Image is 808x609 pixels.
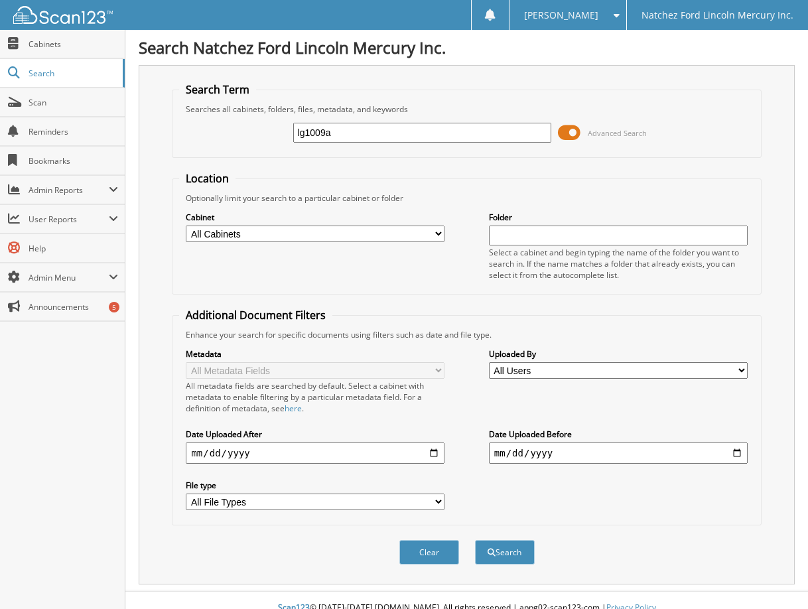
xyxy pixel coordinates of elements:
[29,272,109,283] span: Admin Menu
[179,171,236,186] legend: Location
[186,480,444,491] label: File type
[742,545,808,609] iframe: Chat Widget
[179,103,754,115] div: Searches all cabinets, folders, files, metadata, and keywords
[186,348,444,360] label: Metadata
[524,11,598,19] span: [PERSON_NAME]
[641,11,793,19] span: Natchez Ford Lincoln Mercury Inc.
[588,128,647,138] span: Advanced Search
[285,403,302,414] a: here
[29,243,118,254] span: Help
[399,540,459,565] button: Clear
[139,36,795,58] h1: Search Natchez Ford Lincoln Mercury Inc.
[186,212,444,223] label: Cabinet
[179,329,754,340] div: Enhance your search for specific documents using filters such as date and file type.
[489,429,748,440] label: Date Uploaded Before
[29,38,118,50] span: Cabinets
[489,348,748,360] label: Uploaded By
[29,126,118,137] span: Reminders
[179,192,754,204] div: Optionally limit your search to a particular cabinet or folder
[186,380,444,414] div: All metadata fields are searched by default. Select a cabinet with metadata to enable filtering b...
[489,212,748,223] label: Folder
[489,247,748,281] div: Select a cabinet and begin typing the name of the folder you want to search in. If the name match...
[179,82,256,97] legend: Search Term
[29,97,118,108] span: Scan
[29,155,118,167] span: Bookmarks
[29,301,118,312] span: Announcements
[489,442,748,464] input: end
[13,6,113,24] img: scan123-logo-white.svg
[179,308,332,322] legend: Additional Document Filters
[29,68,116,79] span: Search
[475,540,535,565] button: Search
[109,302,119,312] div: 5
[29,214,109,225] span: User Reports
[186,442,444,464] input: start
[186,429,444,440] label: Date Uploaded After
[29,184,109,196] span: Admin Reports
